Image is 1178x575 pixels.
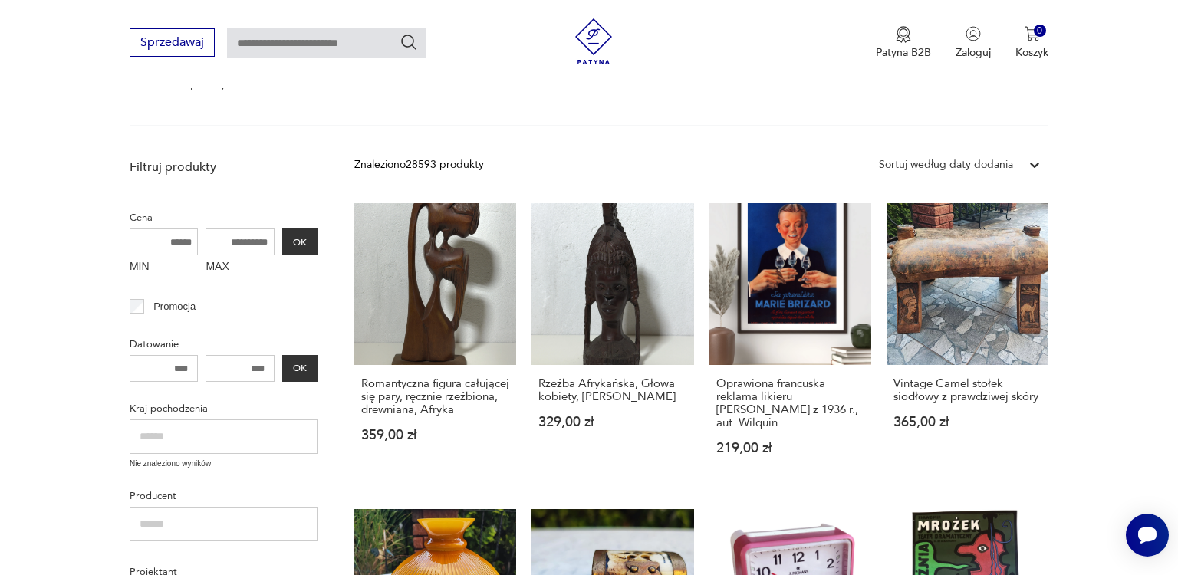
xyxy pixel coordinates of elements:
[571,18,617,64] img: Patyna - sklep z meblami i dekoracjami vintage
[879,156,1013,173] div: Sortuj według daty dodania
[130,209,318,226] p: Cena
[130,458,318,470] p: Nie znaleziono wyników
[206,255,275,280] label: MAX
[354,156,484,173] div: Znaleziono 28593 produkty
[893,416,1041,429] p: 365,00 zł
[130,400,318,417] p: Kraj pochodzenia
[130,159,318,176] p: Filtruj produkty
[1034,25,1047,38] div: 0
[153,298,196,315] p: Promocja
[531,203,693,485] a: Rzeźba Afrykańska, Głowa kobiety, Drewno HebanoweRzeźba Afrykańska, Głowa kobiety, [PERSON_NAME]3...
[130,38,215,49] a: Sprzedawaj
[956,45,991,60] p: Zaloguj
[1025,26,1040,41] img: Ikona koszyka
[887,203,1048,485] a: Vintage Camel stołek siodłowy z prawdziwej skóryVintage Camel stołek siodłowy z prawdziwej skóry3...
[361,429,509,442] p: 359,00 zł
[130,28,215,57] button: Sprzedawaj
[130,336,318,353] p: Datowanie
[282,355,318,382] button: OK
[1015,45,1048,60] p: Koszyk
[130,255,199,280] label: MIN
[282,228,318,255] button: OK
[1126,514,1169,557] iframe: Smartsupp widget button
[130,488,318,504] p: Producent
[716,377,864,429] h3: Oprawiona francuska reklama likieru [PERSON_NAME] z 1936 r., aut. Wilquin
[538,377,686,403] h3: Rzeźba Afrykańska, Głowa kobiety, [PERSON_NAME]
[361,377,509,416] h3: Romantyczna figura całującej się pary, ręcznie rzeźbiona, drewniana, Afryka
[716,442,864,455] p: 219,00 zł
[896,26,911,43] img: Ikona medalu
[709,203,871,485] a: Oprawiona francuska reklama likieru MARIE BRIZARD z 1936 r., aut. WilquinOprawiona francuska rekl...
[876,26,931,60] button: Patyna B2B
[400,33,418,51] button: Szukaj
[893,377,1041,403] h3: Vintage Camel stołek siodłowy z prawdziwej skóry
[538,416,686,429] p: 329,00 zł
[876,45,931,60] p: Patyna B2B
[966,26,981,41] img: Ikonka użytkownika
[956,26,991,60] button: Zaloguj
[354,203,516,485] a: Romantyczna figura całującej się pary, ręcznie rzeźbiona, drewniana, AfrykaRomantyczna figura cał...
[1015,26,1048,60] button: 0Koszyk
[876,26,931,60] a: Ikona medaluPatyna B2B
